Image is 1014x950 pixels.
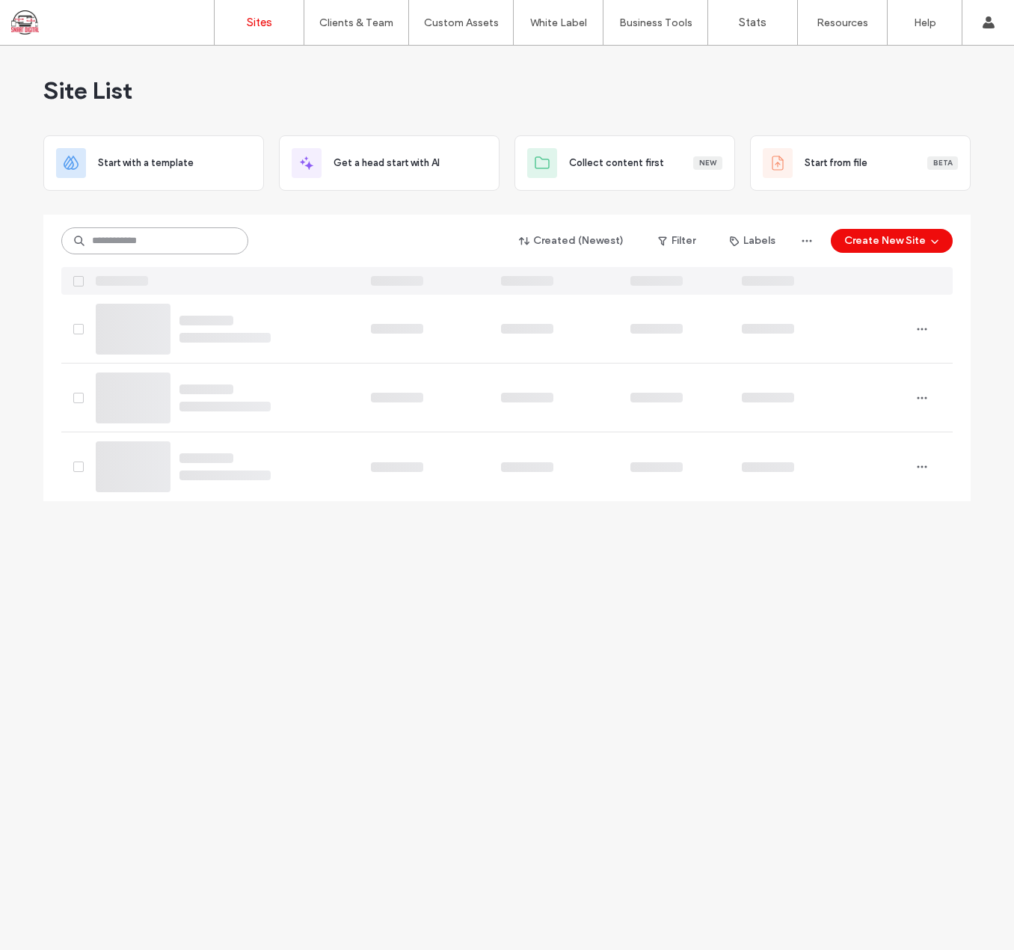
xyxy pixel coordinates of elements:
button: Labels [716,229,789,253]
div: Get a head start with AI [279,135,500,191]
label: Stats [739,16,766,29]
span: Start with a template [98,156,194,171]
span: Start from file [805,156,867,171]
label: Resources [817,16,868,29]
div: Start from fileBeta [750,135,971,191]
div: Collect content firstNew [514,135,735,191]
button: Created (Newest) [506,229,637,253]
button: Filter [643,229,710,253]
label: Help [914,16,936,29]
span: Collect content first [569,156,664,171]
button: Create New Site [831,229,953,253]
span: Site List [43,76,132,105]
label: Clients & Team [319,16,393,29]
label: White Label [530,16,587,29]
div: Start with a template [43,135,264,191]
span: Help [34,10,64,24]
label: Business Tools [619,16,692,29]
span: Get a head start with AI [334,156,440,171]
label: Custom Assets [424,16,499,29]
div: New [693,156,722,170]
div: Beta [927,156,958,170]
label: Sites [247,16,272,29]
